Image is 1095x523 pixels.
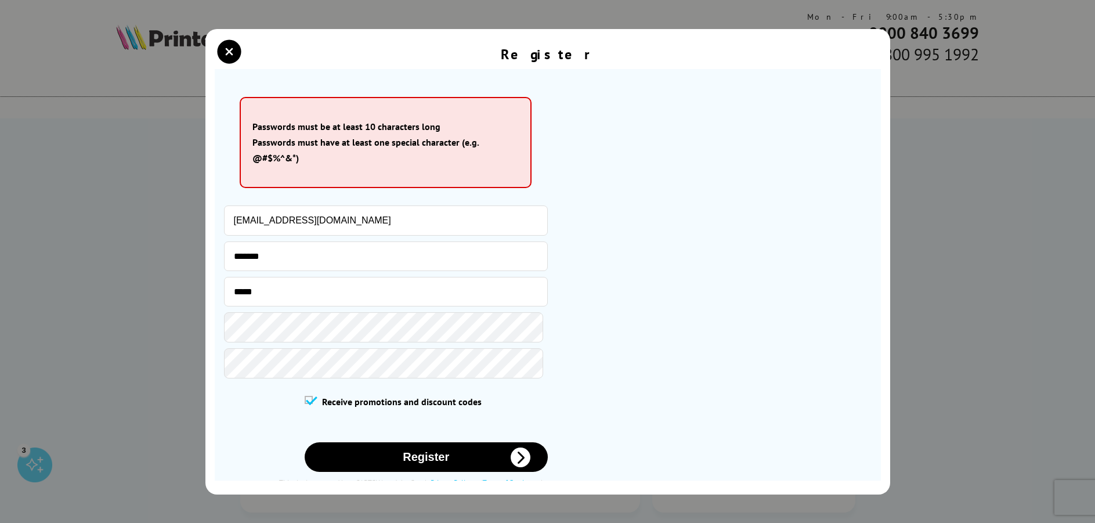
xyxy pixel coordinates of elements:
p: Passwords must be at least 10 characters long Passwords must have at least one special character ... [252,119,518,167]
span: Receive promotions and discount codes [322,396,482,407]
a: Privacy Policy [431,478,472,486]
a: Terms of Service [483,478,530,486]
input: Email [224,205,548,236]
button: Register [305,442,548,472]
button: close modal [221,43,238,60]
div: Register [501,45,594,63]
div: This site is protected by reCAPTCHA and the Google and apply. [224,478,548,486]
